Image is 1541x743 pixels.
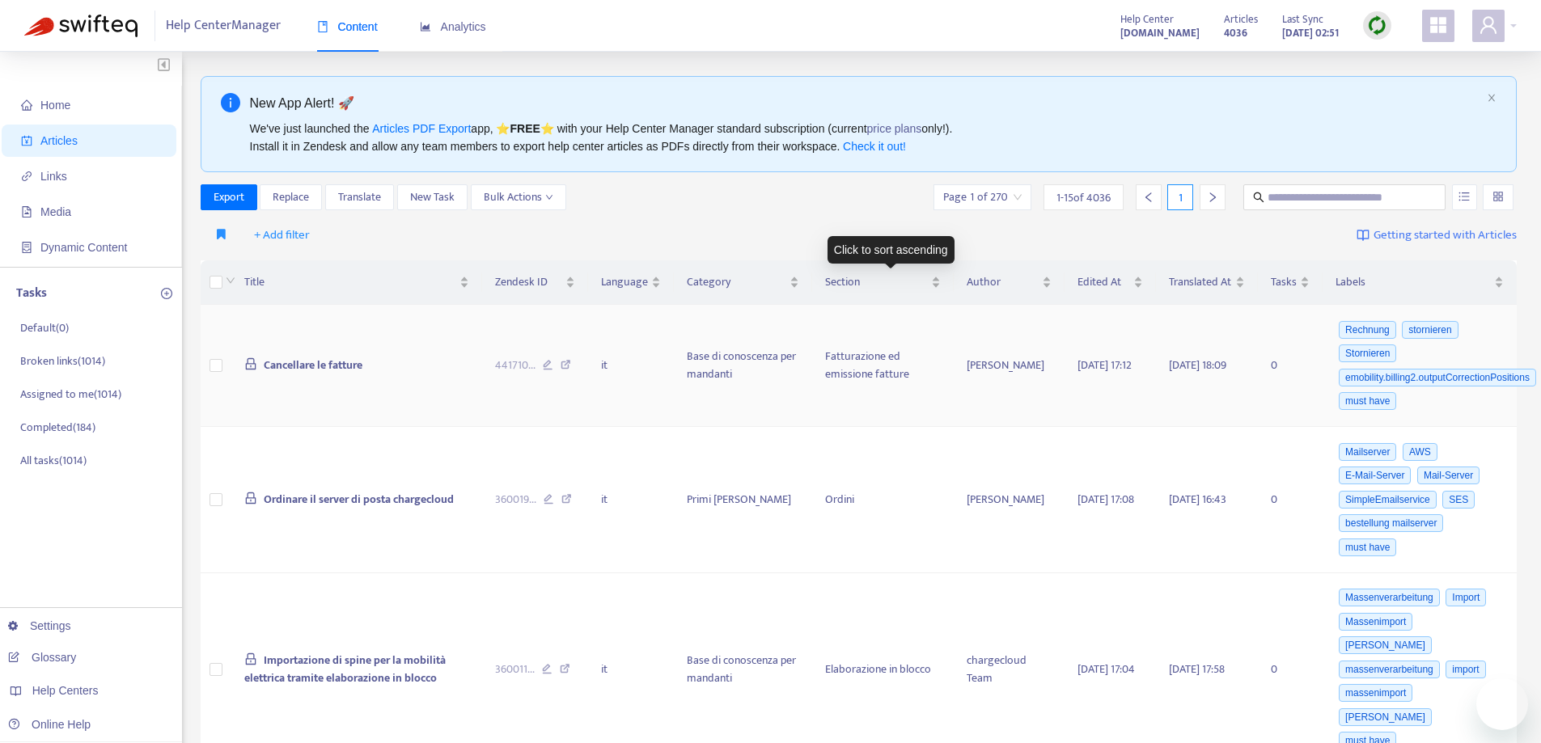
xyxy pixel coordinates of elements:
span: Dynamic Content [40,241,127,254]
span: Rechnung [1339,321,1396,339]
button: unordered-list [1452,184,1477,210]
th: Language [588,260,674,305]
p: Completed ( 184 ) [20,419,95,436]
span: Labels [1336,273,1491,291]
span: Mail-Server [1417,466,1480,484]
span: area-chart [420,21,431,32]
span: [DATE] 16:43 [1169,490,1226,509]
span: must have [1339,538,1396,556]
span: Section [825,273,927,291]
span: left [1143,192,1154,203]
a: Settings [8,619,71,632]
th: Category [674,260,813,305]
iframe: Schaltfläche zum Öffnen des Messaging-Fensters [1476,678,1528,730]
img: Swifteq [24,15,138,37]
span: bestellung mailserver [1339,514,1443,532]
th: Author [954,260,1065,305]
a: Glossary [8,651,76,664]
span: [DATE] 17:04 [1077,660,1135,678]
span: Help Centers [32,684,99,697]
span: Media [40,205,71,218]
b: FREE [510,122,540,135]
span: [PERSON_NAME] [1339,708,1432,726]
a: Getting started with Articles [1357,222,1517,248]
td: [PERSON_NAME] [954,305,1065,427]
span: Replace [273,188,309,206]
a: [DOMAIN_NAME] [1120,23,1200,42]
button: Translate [325,184,394,210]
span: down [545,193,553,201]
span: lock [244,357,257,370]
span: Articles [40,134,78,147]
span: account-book [21,135,32,146]
span: Importazione di spine per la mobilità elettrica tramite elaborazione in blocco [244,651,446,687]
td: Fatturazione ed emissione fatture [812,305,953,427]
span: Articles [1224,11,1258,28]
span: Edited At [1077,273,1130,291]
span: + Add filter [254,226,310,245]
strong: [DATE] 02:51 [1282,24,1339,42]
span: right [1207,192,1218,203]
div: We've just launched the app, ⭐ ⭐️ with your Help Center Manager standard subscription (current on... [250,120,1481,155]
span: unordered-list [1458,191,1470,202]
span: Last Sync [1282,11,1323,28]
span: Mailserver [1339,443,1396,461]
img: image-link [1357,229,1370,242]
button: + Add filter [242,222,322,248]
td: Ordini [812,427,953,573]
span: Stornieren [1339,344,1396,362]
span: Title [244,273,456,291]
span: Translated At [1169,273,1232,291]
span: Content [317,20,378,33]
div: 1 [1167,184,1193,210]
span: massenverarbeitung [1339,661,1440,678]
th: Section [812,260,953,305]
button: New Task [397,184,468,210]
td: Base di conoscenza per mandanti [674,305,813,427]
span: emobility.billing2.outputCorrectionPositions [1339,369,1536,386]
span: E-Mail-Server [1339,466,1411,484]
span: lock [244,652,257,665]
span: down [226,276,235,285]
span: SimpleEmailservice [1339,491,1437,509]
span: Translate [338,188,381,206]
span: appstore [1429,15,1448,35]
td: Primi [PERSON_NAME] [674,427,813,573]
p: Tasks [16,284,47,303]
td: 0 [1258,427,1323,573]
span: 441710 ... [495,357,536,374]
span: Import [1446,589,1486,606]
span: [DATE] 18:09 [1169,356,1226,374]
th: Title [231,260,482,305]
span: Massenverarbeitung [1339,589,1440,606]
span: New Task [410,188,455,206]
p: Default ( 0 ) [20,319,69,336]
th: Edited At [1065,260,1156,305]
span: Category [687,273,787,291]
span: Home [40,99,70,112]
span: Cancellare le fatture [264,356,362,374]
td: it [588,427,674,573]
a: price plans [867,122,922,135]
span: Language [601,273,648,291]
span: AWS [1403,443,1437,461]
span: Export [214,188,244,206]
strong: 4036 [1224,24,1247,42]
a: Articles PDF Export [372,122,471,135]
th: Translated At [1156,260,1258,305]
span: [DATE] 17:12 [1077,356,1132,374]
span: user [1479,15,1498,35]
span: [DATE] 17:08 [1077,490,1134,509]
button: Bulk Actionsdown [471,184,566,210]
span: stornieren [1402,321,1458,339]
img: sync.dc5367851b00ba804db3.png [1367,15,1387,36]
span: book [317,21,328,32]
span: info-circle [221,93,240,112]
button: close [1487,93,1497,103]
p: Assigned to me ( 1014 ) [20,386,121,403]
p: Broken links ( 1014 ) [20,353,105,369]
span: [DATE] 17:58 [1169,660,1225,678]
span: file-image [21,206,32,217]
span: Bulk Actions [484,188,553,206]
strong: [DOMAIN_NAME] [1120,24,1200,42]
